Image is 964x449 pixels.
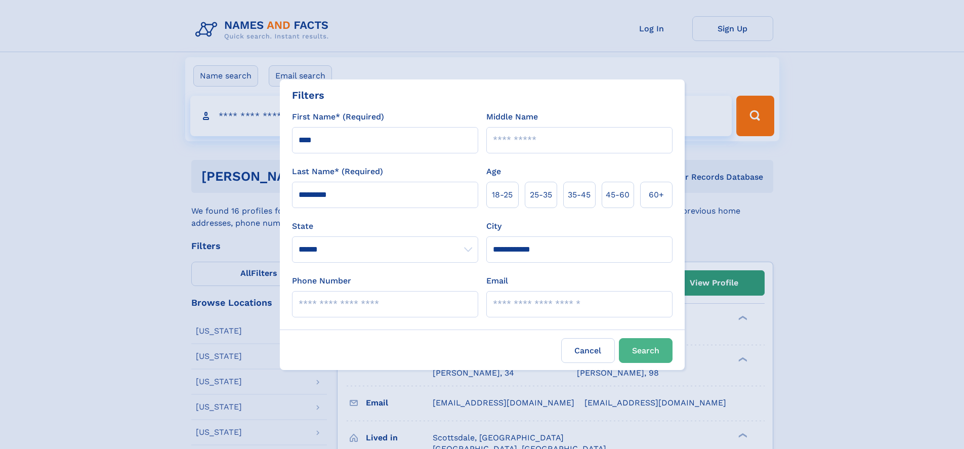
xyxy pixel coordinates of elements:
label: Phone Number [292,275,351,287]
span: 25‑35 [530,189,552,201]
label: Cancel [561,338,615,363]
label: Email [486,275,508,287]
label: First Name* (Required) [292,111,384,123]
label: State [292,220,478,232]
span: 18‑25 [492,189,513,201]
span: 45‑60 [606,189,630,201]
label: Age [486,166,501,178]
span: 60+ [649,189,664,201]
label: Middle Name [486,111,538,123]
label: Last Name* (Required) [292,166,383,178]
div: Filters [292,88,324,103]
label: City [486,220,501,232]
button: Search [619,338,673,363]
span: 35‑45 [568,189,591,201]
